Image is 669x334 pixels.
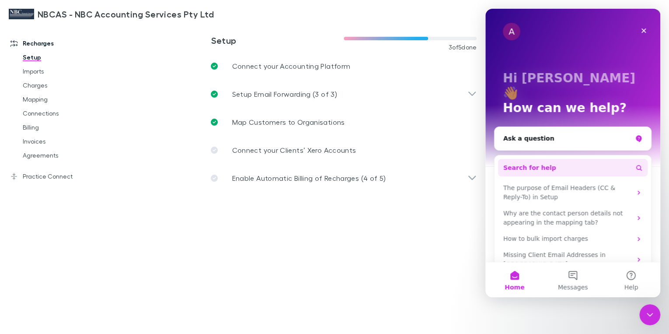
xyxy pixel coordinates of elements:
p: Enable Automatic Billing of Recharges (4 of 5) [232,173,386,183]
span: 3 of 5 done [449,44,477,51]
h3: NBCAS - NBC Accounting Services Pty Ltd [38,9,214,19]
p: Map Customers to Organisations [232,117,345,127]
p: Setup Email Forwarding (3 of 3) [232,89,337,99]
a: Charges [14,78,113,92]
a: Billing [14,120,113,134]
iframe: Intercom live chat [639,304,660,325]
div: Setup Email Forwarding (3 of 3) [204,80,484,108]
a: Connect your Clients’ Xero Accounts [204,136,484,164]
iframe: Intercom live chat [485,9,660,297]
a: Imports [14,64,113,78]
a: Invoices [14,134,113,148]
div: Enable Automatic Billing of Recharges (4 of 5) [204,164,484,192]
h3: Setup [211,35,344,46]
p: Connect your Accounting Platform [232,61,350,71]
a: Practice Connect [2,169,113,183]
a: Recharges [2,36,113,50]
a: Agreements [14,148,113,162]
a: NBCAS - NBC Accounting Services Pty Ltd [3,4,219,25]
img: NBCAS - NBC Accounting Services Pty Ltd's Logo [9,9,34,19]
a: Connect your Accounting Platform [204,52,484,80]
a: Connections [14,106,113,120]
p: Connect your Clients’ Xero Accounts [232,145,356,155]
a: Mapping [14,92,113,106]
a: Map Customers to Organisations [204,108,484,136]
a: Setup [14,50,113,64]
